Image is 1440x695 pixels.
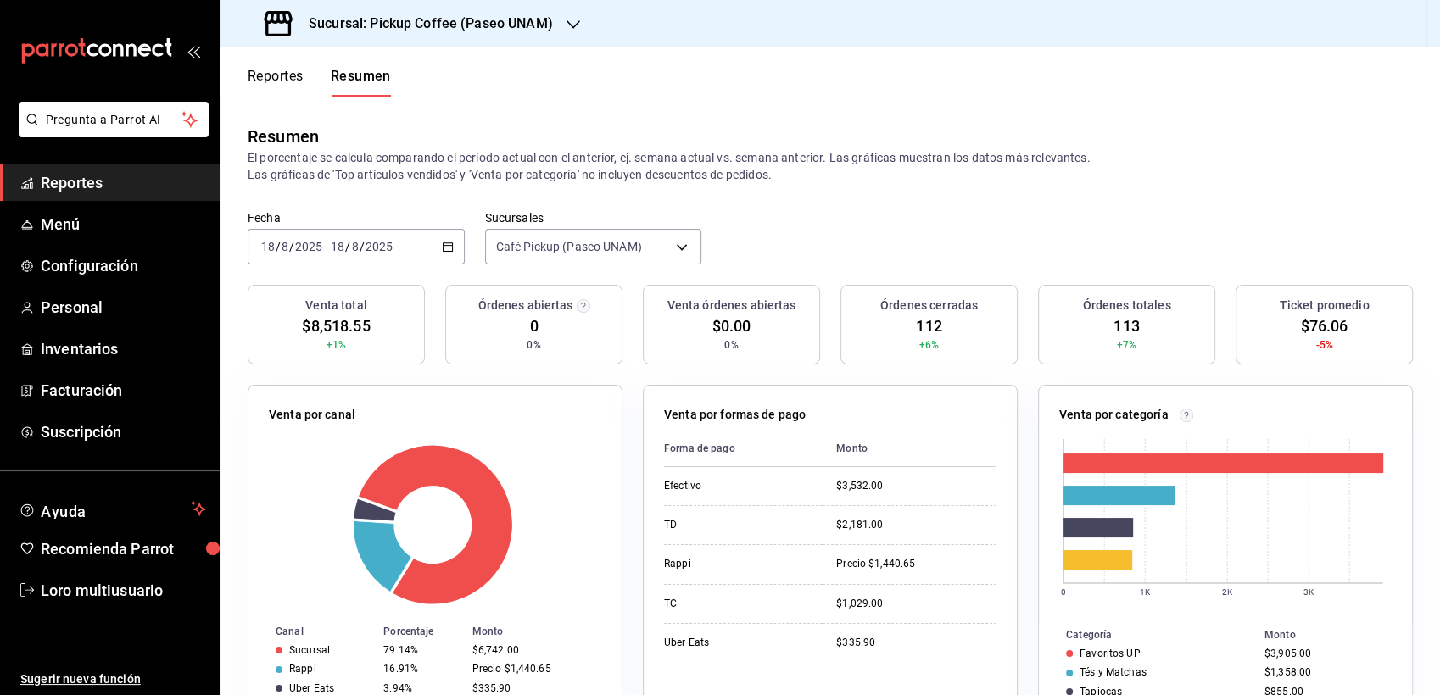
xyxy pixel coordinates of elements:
span: 0% [527,337,540,353]
button: Resumen [331,68,391,97]
h3: Sucursal: Pickup Coffee (Paseo UNAM) [295,14,553,34]
h3: Ticket promedio [1280,297,1370,314]
span: 113 [1113,314,1139,337]
font: Loro multiusuario [41,581,163,599]
div: Sucursal [289,644,330,656]
span: / [289,240,294,253]
div: $2,181.00 [836,518,996,532]
div: TD [664,518,809,532]
div: 16.91% [383,663,458,675]
p: El porcentaje se calcula comparando el período actual con el anterior, ej. semana actual vs. sema... [248,149,1413,183]
th: Canal [248,622,377,641]
div: 79.14% [383,644,458,656]
span: 112 [916,314,941,337]
span: -5% [1315,337,1332,353]
span: 0% [724,337,738,353]
text: 2K [1222,587,1233,597]
p: Venta por formas de pago [664,406,806,424]
span: / [345,240,350,253]
div: Efectivo [664,479,809,493]
h3: Órdenes cerradas [880,297,978,314]
div: $3,532.00 [836,479,996,493]
font: Reportes [41,174,103,192]
th: Monto [823,431,996,467]
div: Uber Eats [289,682,334,694]
text: 1K [1140,587,1151,597]
span: +6% [919,337,939,353]
div: $3,905.00 [1264,648,1385,659]
span: $76.06 [1301,314,1348,337]
input: -- [260,240,276,253]
div: $1,358.00 [1264,666,1385,678]
font: Menú [41,215,81,233]
div: $335.90 [472,682,594,694]
span: +7% [1117,337,1136,353]
div: Precio $1,440.65 [472,663,594,675]
h3: Órdenes abiertas [477,297,572,314]
th: Categoría [1039,625,1258,644]
th: Forma de pago [664,431,823,467]
span: / [360,240,365,253]
div: Favoritos UP [1080,648,1141,659]
span: 0 [529,314,538,337]
span: - [325,240,328,253]
font: Suscripción [41,423,121,441]
div: Rappi [289,663,316,675]
font: Personal [41,298,103,316]
text: 3K [1303,587,1314,597]
p: Venta por canal [269,406,355,424]
text: 0 [1061,587,1066,597]
font: Configuración [41,257,138,275]
span: Pregunta a Parrot AI [46,111,182,129]
h3: Venta total [305,297,366,314]
font: Sugerir nueva función [20,672,141,686]
div: Uber Eats [664,636,809,650]
th: Monto [1258,625,1412,644]
input: ---- [365,240,393,253]
input: ---- [294,240,323,253]
input: -- [281,240,289,253]
font: Recomienda Parrot [41,540,174,558]
div: Resumen [248,124,319,149]
label: Fecha [248,212,465,224]
div: $1,029.00 [836,597,996,611]
input: -- [351,240,360,253]
span: +1% [327,337,346,353]
h3: Órdenes totales [1083,297,1171,314]
div: $335.90 [836,636,996,650]
th: Monto [466,622,622,641]
h3: Venta órdenes abiertas [667,297,796,314]
span: $0.00 [712,314,751,337]
font: Facturación [41,381,122,399]
button: open_drawer_menu [187,44,200,58]
a: Pregunta a Parrot AI [12,123,209,141]
span: / [276,240,281,253]
div: Rappi [664,557,809,571]
font: Reportes [248,68,304,85]
p: Venta por categoría [1059,406,1169,424]
span: Café Pickup (Paseo UNAM) [496,238,642,255]
div: 3.94% [383,682,458,694]
div: Pestañas de navegación [248,68,391,97]
div: Tés y Matchas [1080,666,1147,678]
div: TC [664,597,809,611]
button: Pregunta a Parrot AI [19,102,209,137]
label: Sucursales [485,212,702,224]
span: Ayuda [41,498,184,519]
div: Precio $1,440.65 [836,557,996,571]
font: Inventarios [41,340,118,358]
input: -- [330,240,345,253]
span: $8,518.55 [302,314,370,337]
div: $6,742.00 [472,644,594,656]
th: Porcentaje [377,622,465,641]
